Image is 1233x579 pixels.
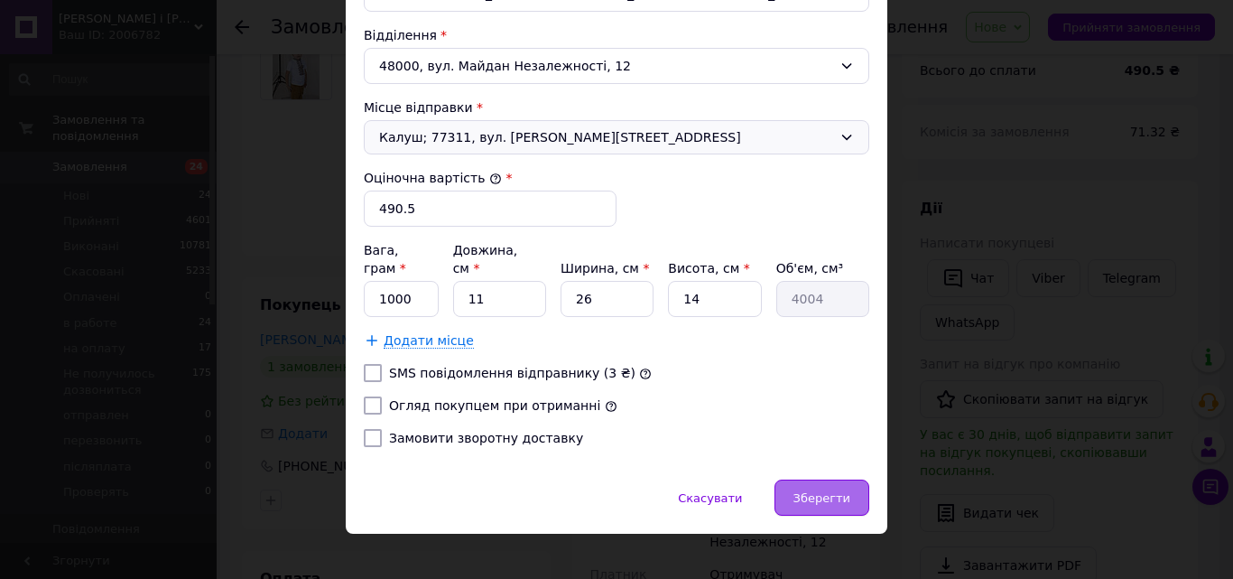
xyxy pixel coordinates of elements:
span: Додати місце [384,333,474,349]
label: Замовити зворотну доставку [389,431,583,445]
label: Ширина, см [561,261,649,275]
label: Висота, см [668,261,749,275]
div: Відділення [364,26,869,44]
span: Калуш; 77311, вул. [PERSON_NAME][STREET_ADDRESS] [379,128,832,146]
div: Об'єм, см³ [776,259,869,277]
label: Вага, грам [364,243,406,275]
div: Місце відправки [364,98,869,117]
span: Скасувати [678,491,742,505]
div: 48000, вул. Майдан Незалежності, 12 [364,48,869,84]
label: Огляд покупцем при отриманні [389,398,600,413]
label: Довжина, см [453,243,518,275]
label: Оціночна вартість [364,171,502,185]
label: SMS повідомлення відправнику (3 ₴) [389,366,635,380]
span: Зберегти [793,491,850,505]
